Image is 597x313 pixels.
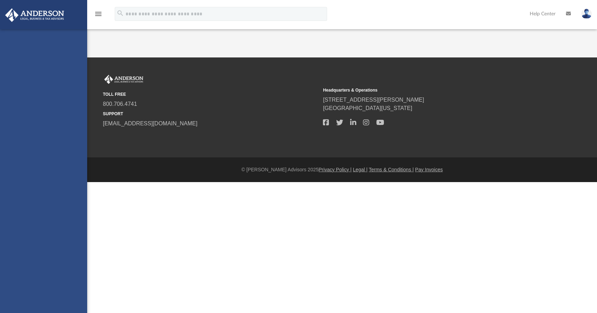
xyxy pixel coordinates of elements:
[581,9,592,19] img: User Pic
[3,8,66,22] img: Anderson Advisors Platinum Portal
[323,97,424,103] a: [STREET_ADDRESS][PERSON_NAME]
[87,166,597,173] div: © [PERSON_NAME] Advisors 2025
[103,91,318,97] small: TOLL FREE
[94,10,103,18] i: menu
[103,111,318,117] small: SUPPORT
[94,13,103,18] a: menu
[323,105,412,111] a: [GEOGRAPHIC_DATA][US_STATE]
[415,167,443,172] a: Pay Invoices
[319,167,352,172] a: Privacy Policy |
[323,87,538,93] small: Headquarters & Operations
[103,75,145,84] img: Anderson Advisors Platinum Portal
[116,9,124,17] i: search
[103,101,137,107] a: 800.706.4741
[369,167,414,172] a: Terms & Conditions |
[103,120,197,126] a: [EMAIL_ADDRESS][DOMAIN_NAME]
[353,167,368,172] a: Legal |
